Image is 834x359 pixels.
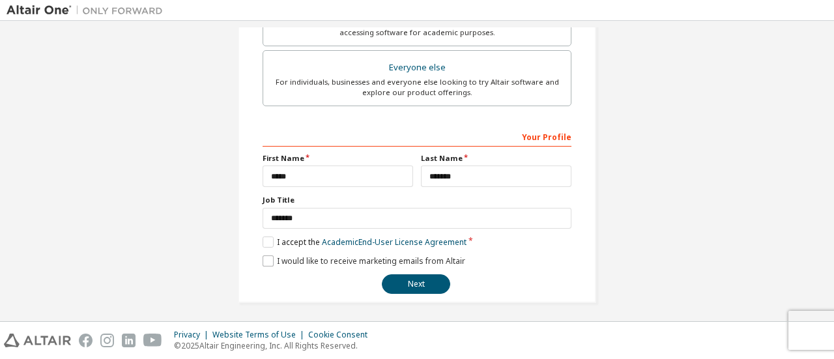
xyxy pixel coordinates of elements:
[271,77,563,98] div: For individuals, businesses and everyone else looking to try Altair software and explore our prod...
[308,330,375,340] div: Cookie Consent
[263,237,467,248] label: I accept the
[263,195,571,205] label: Job Title
[263,255,465,266] label: I would like to receive marketing emails from Altair
[271,59,563,77] div: Everyone else
[382,274,450,294] button: Next
[174,330,212,340] div: Privacy
[143,334,162,347] img: youtube.svg
[174,340,375,351] p: © 2025 Altair Engineering, Inc. All Rights Reserved.
[7,4,169,17] img: Altair One
[212,330,308,340] div: Website Terms of Use
[263,126,571,147] div: Your Profile
[421,153,571,164] label: Last Name
[322,237,467,248] a: Academic End-User License Agreement
[271,17,563,38] div: For faculty & administrators of academic institutions administering students and accessing softwa...
[122,334,136,347] img: linkedin.svg
[79,334,93,347] img: facebook.svg
[263,153,413,164] label: First Name
[100,334,114,347] img: instagram.svg
[4,334,71,347] img: altair_logo.svg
